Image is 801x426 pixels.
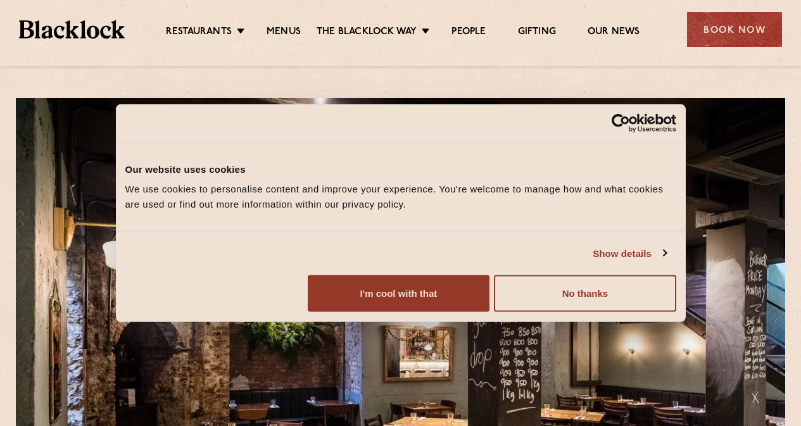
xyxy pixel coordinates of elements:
button: I'm cool with that [308,275,489,312]
a: Show details [593,246,666,261]
a: The Blacklock Way [317,26,417,40]
a: Usercentrics Cookiebot - opens in a new window [565,113,676,132]
a: Gifting [518,26,556,40]
div: Our website uses cookies [125,161,676,177]
a: People [451,26,486,40]
button: No thanks [494,275,676,312]
div: Book Now [687,12,782,47]
a: Menus [267,26,301,40]
div: We use cookies to personalise content and improve your experience. You're welcome to manage how a... [125,182,676,212]
img: BL_Textured_Logo-footer-cropped.svg [19,20,125,38]
a: Restaurants [166,26,232,40]
a: Our News [588,26,640,40]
